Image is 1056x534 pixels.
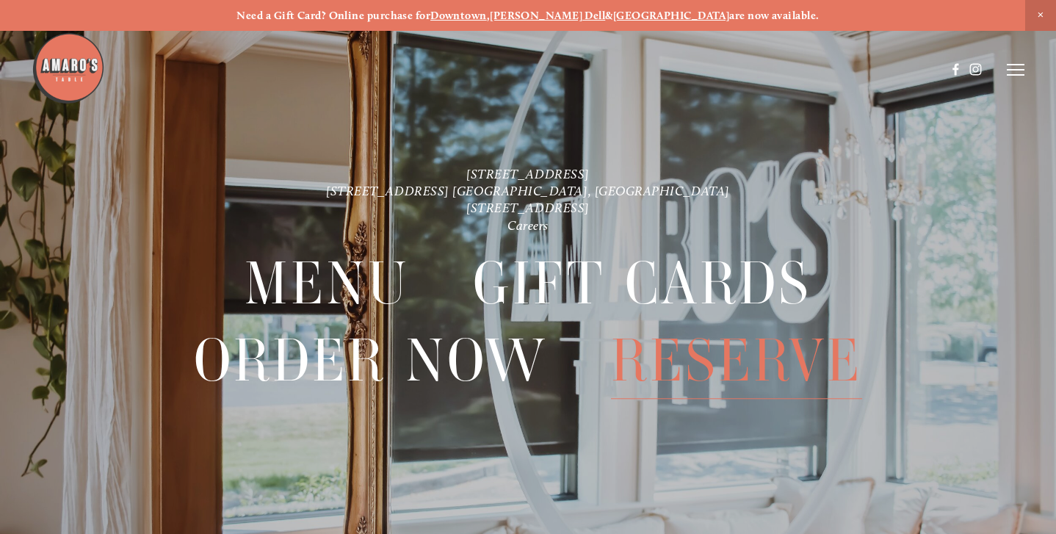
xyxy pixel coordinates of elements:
[430,9,487,22] a: Downtown
[473,245,811,321] a: Gift Cards
[729,9,819,22] strong: are now available.
[613,9,730,22] a: [GEOGRAPHIC_DATA]
[507,217,549,233] a: Careers
[245,245,410,322] span: Menu
[194,322,548,399] span: Order Now
[473,245,811,322] span: Gift Cards
[245,245,410,321] a: Menu
[490,9,605,22] a: [PERSON_NAME] Dell
[32,32,105,105] img: Amaro's Table
[487,9,490,22] strong: ,
[194,322,548,398] a: Order Now
[326,183,730,198] a: [STREET_ADDRESS] [GEOGRAPHIC_DATA], [GEOGRAPHIC_DATA]
[611,322,862,398] a: Reserve
[605,9,612,22] strong: &
[236,9,430,22] strong: Need a Gift Card? Online purchase for
[466,166,590,181] a: [STREET_ADDRESS]
[611,322,862,399] span: Reserve
[466,201,590,216] a: [STREET_ADDRESS]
